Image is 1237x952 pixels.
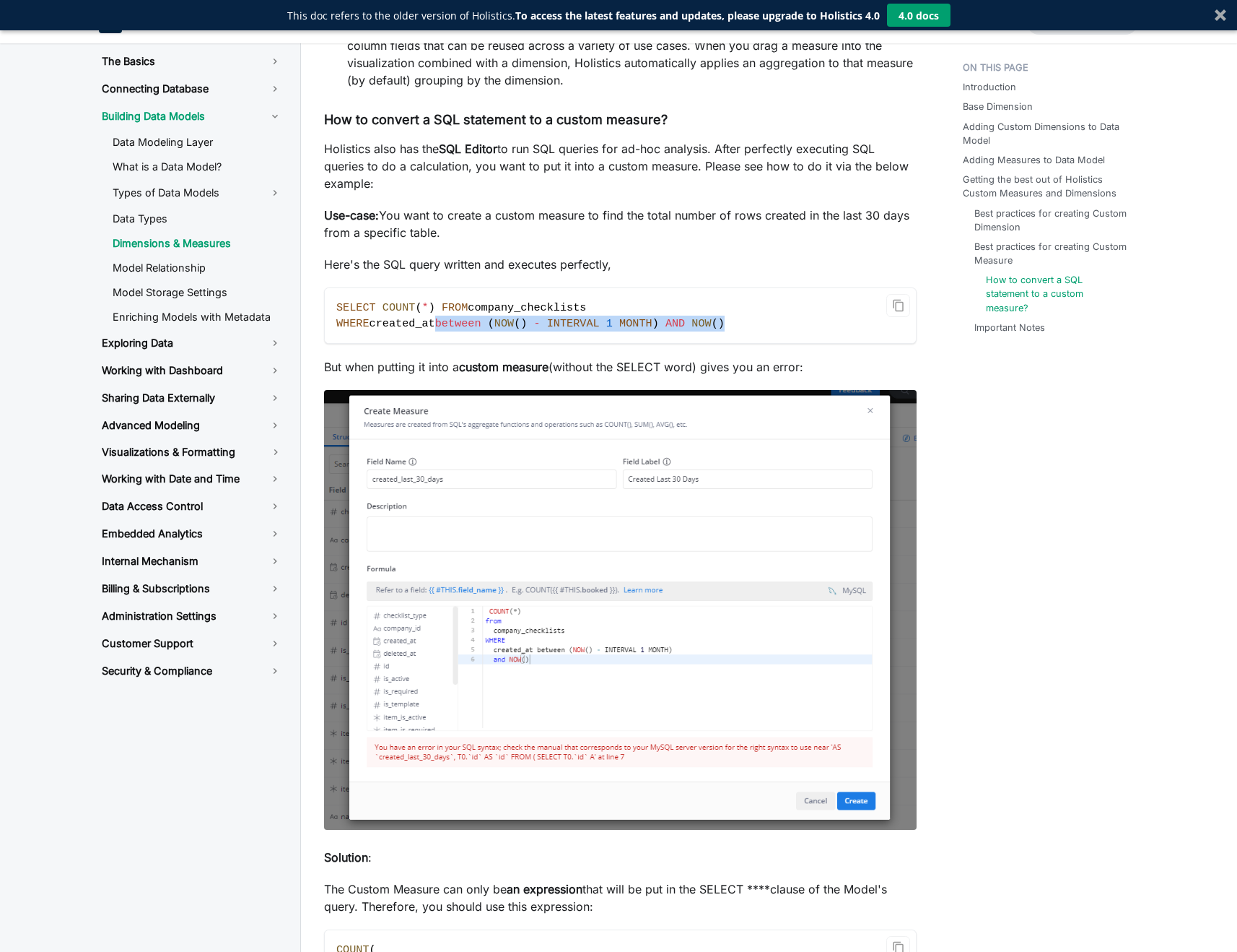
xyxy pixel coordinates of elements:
[324,849,917,866] p: :
[101,156,294,178] a: What is a Data Model?
[520,317,527,330] span: )
[974,207,1129,234] a: Best practices for creating Custom Dimension
[652,317,659,330] span: )
[101,282,294,303] a: Model Storage Settings
[488,317,494,330] span: (
[90,413,294,438] a: Advanced Modeling
[101,181,294,205] a: Types of Data Models
[324,112,917,129] h4: How to convert a SQL statement to a custom measure?
[606,317,613,330] span: 1
[101,131,294,153] a: Data Modeling Layer
[547,317,600,330] span: INTERVAL
[963,173,1135,200] a: Getting the best out of Holistics Custom Measures and Dimensions
[886,294,910,318] button: Copy code to clipboard
[90,467,294,491] a: Working with Date and Time
[90,104,294,129] a: Building Data Models
[90,522,294,546] a: Embedded Analytics
[90,494,294,519] a: Data Access Control
[429,301,435,314] span: )
[324,880,917,915] p: The Custom Measure can only be that will be put in the SELECT ****clause of the Model's query. Th...
[494,317,514,330] span: NOW
[963,80,1016,94] a: Introduction
[84,43,301,952] nav: Docs sidebar
[90,386,294,410] a: Sharing Data Externally
[324,358,917,376] p: But when putting it into a (without the SELECT word) gives you an error:
[324,208,379,222] strong: Use-case:
[90,549,294,574] a: Internal Mechanism
[468,301,586,314] span: company_checklists
[101,233,294,254] a: Dimensions & Measures
[324,207,917,241] p: You want to create a custom measure to find the total number of rows created in the last 30 days ...
[963,153,1105,167] a: Adding Measures to Data Model
[887,4,950,27] button: 4.0 docs
[287,8,880,23] div: This doc refers to the older version of Holistics.To access the latest features and updates, plea...
[712,317,718,330] span: (
[287,8,880,23] p: This doc refers to the older version of Holistics.
[336,301,376,314] span: SELECT
[258,441,294,464] button: Toggle the collapsible sidebar category 'Visualizations & Formatting'
[101,208,294,230] a: Data Types
[963,100,1033,113] a: Base Dimension
[90,631,294,656] a: Customer Support
[619,317,652,330] span: MONTH
[718,317,725,330] span: )
[90,659,294,683] a: Security & Compliance
[459,360,548,374] strong: custom measure
[90,77,294,101] a: Connecting Database
[90,441,258,464] a: Visualizations & Formatting
[986,273,1124,315] a: How to convert a SQL statement to a custom measure?
[974,321,1045,334] a: Important Notes
[90,49,294,74] a: The Basics
[347,20,917,89] p: Our thinking behind custom measures is to allow for a global definition of the desired aggregatio...
[90,331,294,355] a: Exploring Data
[534,317,541,330] span: -
[439,142,497,156] strong: SQL Editor
[442,301,468,314] span: FROM
[99,10,236,33] a: HolisticsHolistics Docs (3.0)
[90,576,294,601] a: Billing & Subscriptions
[515,9,880,22] strong: To access the latest features and updates, please upgrade to Holistics 4.0
[415,301,421,314] span: (
[336,317,370,330] span: WHERE
[90,604,294,628] a: Administration Settings
[383,301,416,314] span: COUNT
[370,317,435,330] span: created_at
[324,256,917,273] p: Here's the SQL query written and executes perfectly,
[324,390,917,830] img: create_measure.png
[665,317,685,330] span: AND
[514,317,520,330] span: (
[435,317,481,330] span: between
[691,317,711,330] span: NOW
[324,140,917,192] p: Holistics also has the to run SQL queries for ad-hoc analysis. After perfectly executing SQL quer...
[507,882,582,896] strong: an expression
[963,120,1135,147] a: Adding Custom Dimensions to Data Model
[90,358,294,383] a: Working with Dashboard
[974,240,1129,267] a: Best practices for creating Custom Measure
[324,850,368,865] strong: Solution
[101,306,294,328] a: Enriching Models with Metadata
[101,257,294,279] a: Model Relationship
